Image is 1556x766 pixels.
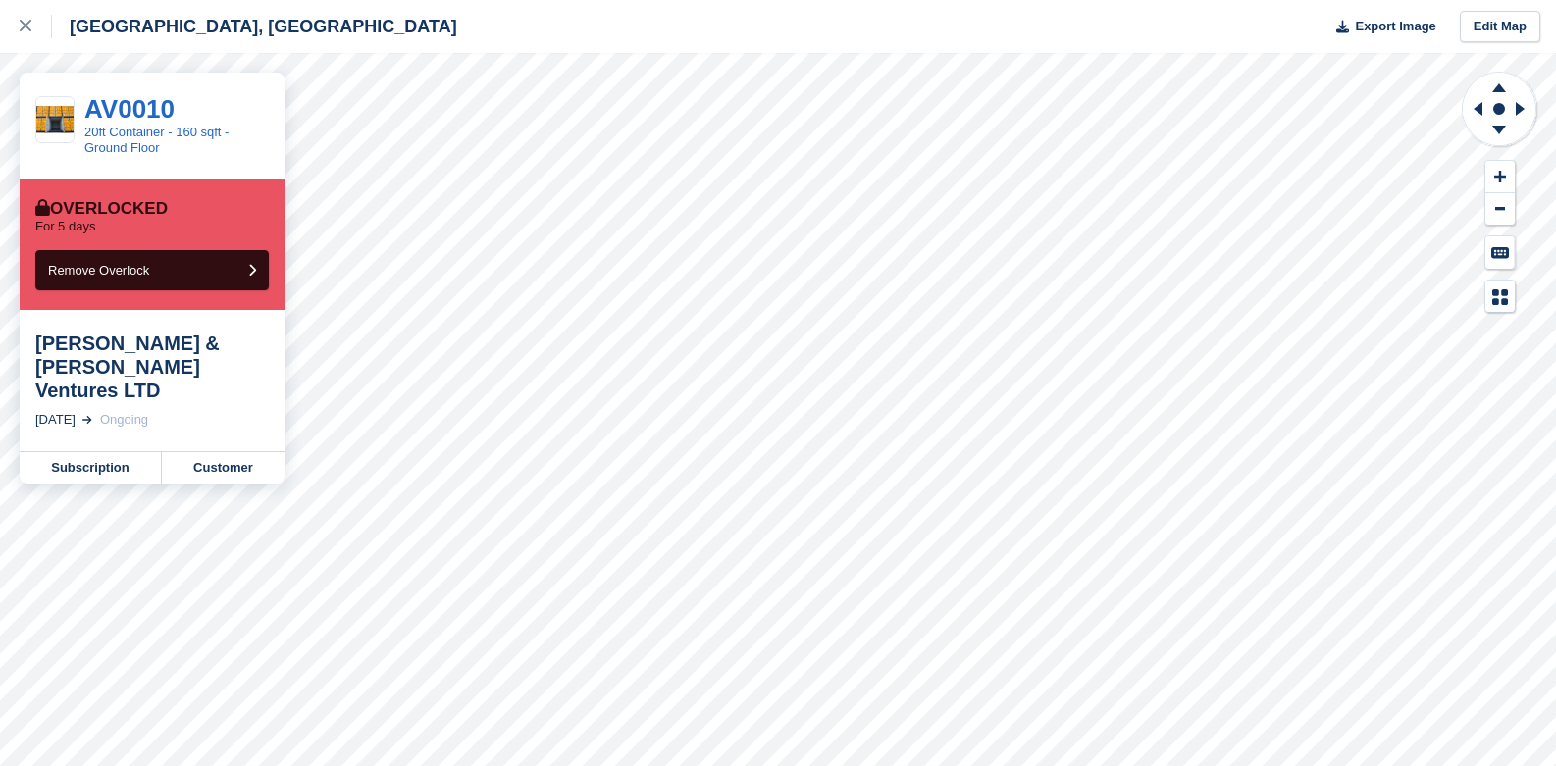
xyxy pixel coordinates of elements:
img: arrow-right-light-icn-cde0832a797a2874e46488d9cf13f60e5c3a73dbe684e267c42b8395dfbc2abf.svg [82,416,92,424]
button: Zoom In [1485,161,1515,193]
span: Remove Overlock [48,263,149,278]
a: Customer [162,452,285,484]
a: Subscription [20,452,162,484]
p: For 5 days [35,219,95,234]
img: 20ft%20Inside%20%232.JPG [36,106,74,134]
div: [DATE] [35,410,76,430]
span: Export Image [1355,17,1435,36]
a: Edit Map [1460,11,1540,43]
button: Map Legend [1485,281,1515,313]
div: Ongoing [100,410,148,430]
button: Export Image [1324,11,1436,43]
div: [GEOGRAPHIC_DATA], [GEOGRAPHIC_DATA] [52,15,457,38]
a: AV0010 [84,94,175,124]
button: Zoom Out [1485,193,1515,226]
a: 20ft Container - 160 sqft - Ground Floor [84,125,229,155]
button: Remove Overlock [35,250,269,290]
button: Keyboard Shortcuts [1485,236,1515,269]
div: Overlocked [35,199,168,219]
div: [PERSON_NAME] & [PERSON_NAME] Ventures LTD [35,332,269,402]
